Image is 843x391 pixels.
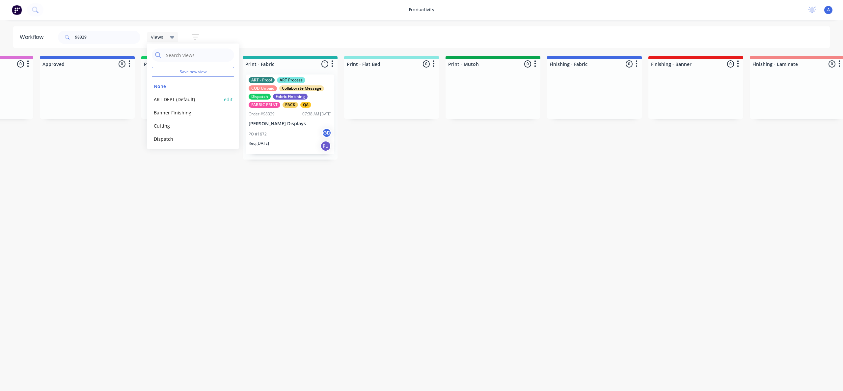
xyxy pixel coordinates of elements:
[283,102,298,108] div: PACK
[302,111,332,117] div: 07:38 AM [DATE]
[152,122,222,130] button: Cutting
[273,94,308,100] div: Fabric Finishing
[249,85,277,91] div: COD Unpaid
[249,111,275,117] div: Order #98329
[152,148,222,156] button: Fabric Finishing
[279,85,324,91] div: Collaborate Message
[249,102,280,108] div: FABRIC PRINT
[20,33,47,41] div: Workflow
[152,109,222,116] button: Banner Finishing
[249,94,271,100] div: Dispatch
[152,82,222,90] button: None
[249,131,267,137] p: PO #1672
[12,5,22,15] img: Factory
[322,128,332,138] div: GD
[249,77,275,83] div: ART - Proof
[249,140,269,146] p: Req. [DATE]
[249,121,332,127] p: [PERSON_NAME] Displays
[277,77,305,83] div: ART Process
[152,96,222,103] button: ART DEPT (Default)
[165,48,231,62] input: Search views
[152,135,222,143] button: Dispatch
[75,31,140,44] input: Search for orders...
[152,67,234,77] button: Save new view
[224,96,232,103] button: edit
[300,102,311,108] div: QA
[246,75,334,154] div: ART - ProofART ProcessCOD UnpaidCollaborate MessageDispatchFabric FinishingFABRIC PRINTPACKQAOrde...
[406,5,438,15] div: productivity
[320,141,331,151] div: PU
[827,7,830,13] span: A
[151,34,163,41] span: Views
